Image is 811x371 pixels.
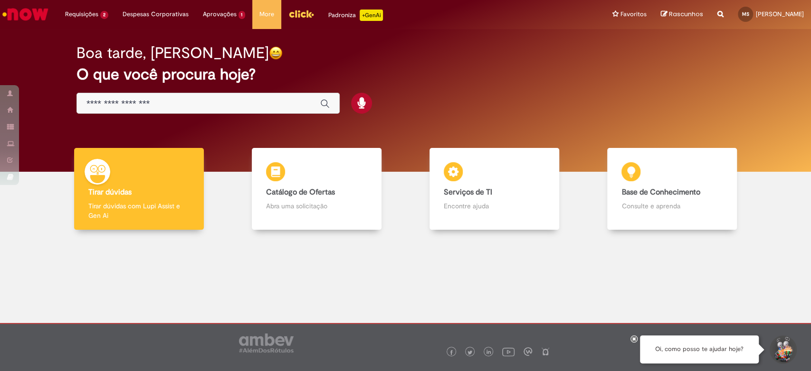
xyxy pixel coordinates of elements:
img: logo_footer_facebook.png [449,350,454,355]
a: Catálogo de Ofertas Abra uma solicitação [228,148,405,230]
p: Abra uma solicitação [266,201,367,211]
span: Despesas Corporativas [123,10,189,19]
p: Consulte e aprenda [621,201,723,211]
span: [PERSON_NAME] [756,10,804,18]
img: logo_footer_naosei.png [541,347,550,356]
img: happy-face.png [269,46,283,60]
span: MS [742,11,749,17]
img: logo_footer_youtube.png [502,345,515,358]
p: Encontre ajuda [444,201,545,211]
a: Base de Conhecimento Consulte e aprenda [583,148,761,230]
a: Tirar dúvidas Tirar dúvidas com Lupi Assist e Gen Ai [50,148,228,230]
b: Tirar dúvidas [88,187,132,197]
span: 2 [100,11,108,19]
b: Base de Conhecimento [621,187,700,197]
b: Serviços de TI [444,187,492,197]
img: click_logo_yellow_360x200.png [288,7,314,21]
img: logo_footer_twitter.png [468,350,472,355]
div: Padroniza [328,10,383,21]
a: Rascunhos [661,10,703,19]
span: Requisições [65,10,98,19]
p: Tirar dúvidas com Lupi Assist e Gen Ai [88,201,190,220]
img: logo_footer_ambev_rotulo_gray.png [239,333,294,352]
span: Rascunhos [669,10,703,19]
img: ServiceNow [1,5,50,24]
span: Aprovações [203,10,237,19]
b: Catálogo de Ofertas [266,187,335,197]
a: Serviços de TI Encontre ajuda [406,148,583,230]
button: Iniciar Conversa de Suporte [768,335,797,364]
span: Favoritos [620,10,647,19]
img: logo_footer_linkedin.png [487,350,491,355]
h2: Boa tarde, [PERSON_NAME] [76,45,269,61]
div: Oi, como posso te ajudar hoje? [640,335,759,363]
span: 1 [239,11,246,19]
h2: O que você procura hoje? [76,66,735,83]
p: +GenAi [360,10,383,21]
img: logo_footer_workplace.png [524,347,532,356]
span: More [259,10,274,19]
